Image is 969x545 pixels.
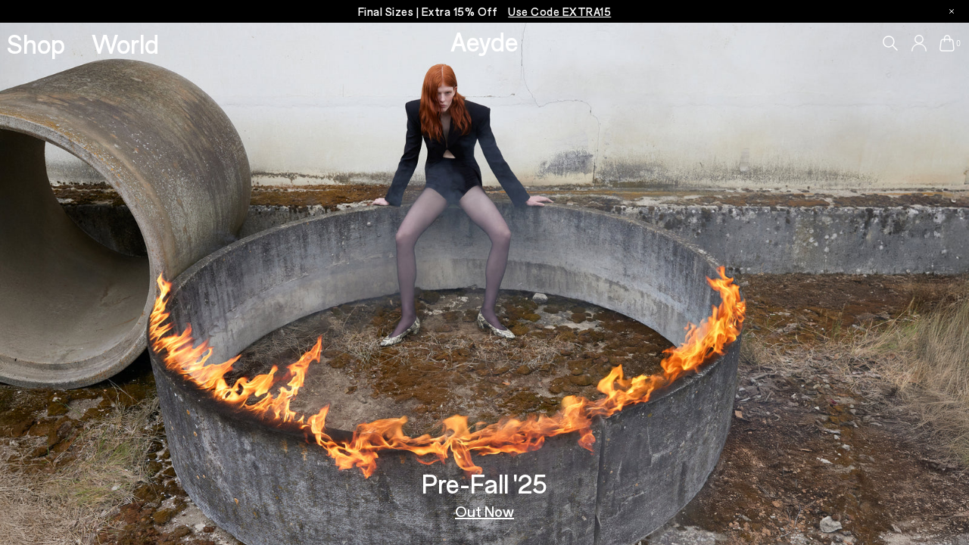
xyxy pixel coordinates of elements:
[508,5,611,18] span: Navigate to /collections/ss25-final-sizes
[955,39,962,48] span: 0
[455,503,514,519] a: Out Now
[939,35,955,51] a: 0
[7,30,65,57] a: Shop
[422,470,547,497] h3: Pre-Fall '25
[450,25,519,57] a: Aeyde
[92,30,159,57] a: World
[358,2,612,21] p: Final Sizes | Extra 15% Off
